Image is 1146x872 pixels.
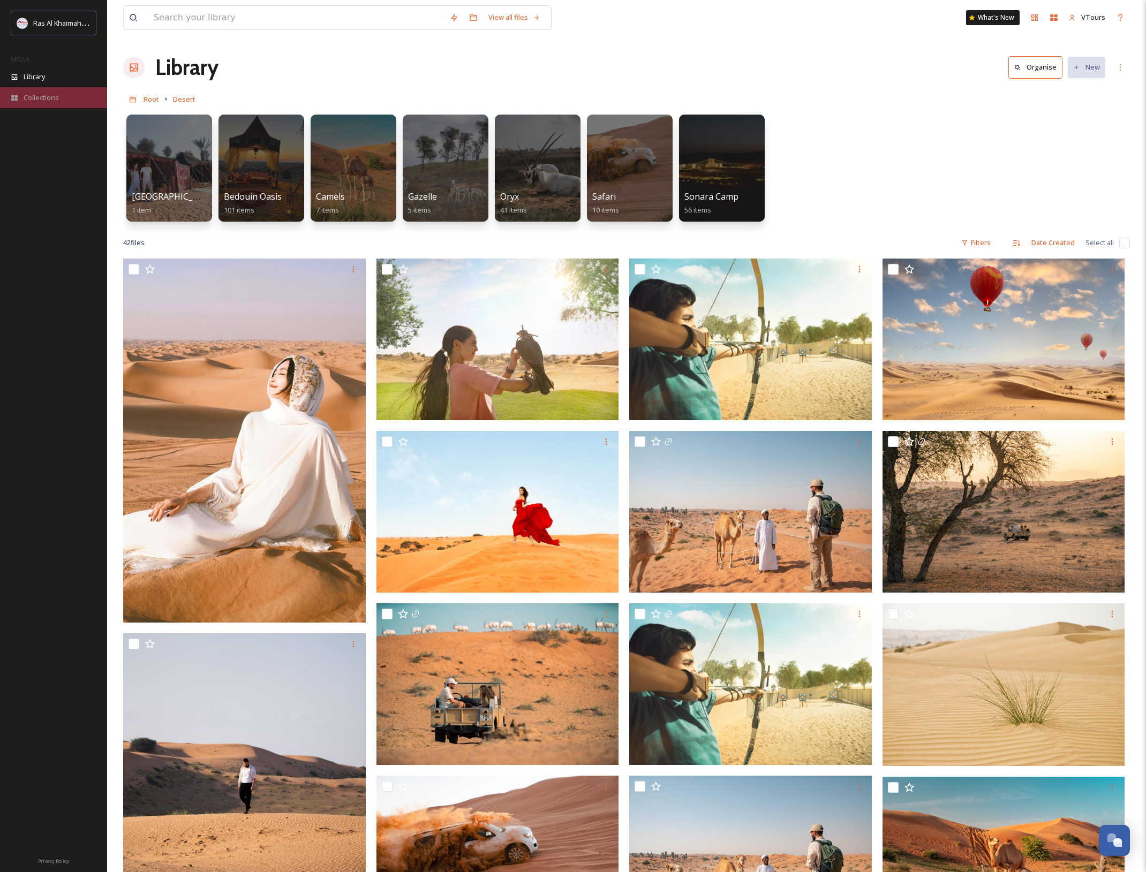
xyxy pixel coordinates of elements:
img: Archery.jpg [629,603,872,765]
a: What's New [966,10,1020,25]
span: Oryx [500,191,519,202]
span: Camels [316,191,345,202]
div: Date Created [1026,232,1080,253]
span: 5 items [408,205,431,215]
img: Falcon show RAK.jpg [376,259,619,420]
button: Organise [1008,56,1062,78]
a: Organise [1008,56,1068,78]
img: Archery RAK.jpg [629,259,872,420]
img: Al Wadi Desert.jpg [376,603,619,765]
a: Library [155,51,218,84]
span: MEDIA [11,55,29,63]
span: Collections [24,93,59,103]
a: Camels7 items [316,192,345,215]
span: 41 items [500,205,527,215]
span: Privacy Policy [38,858,69,865]
img: Al Wadi desert.jpg [883,431,1125,593]
span: Select all [1085,238,1114,248]
a: Oryx41 items [500,192,527,215]
a: Bedouin Oasis101 items [224,192,282,215]
button: New [1068,57,1105,78]
img: ext_1747267567.38332_bsn211@qq.com-IMG_7465.jpeg [123,259,366,623]
span: [GEOGRAPHIC_DATA] [132,191,218,202]
img: Lady in the desert.jpg [376,431,619,593]
img: Logo_RAKTDA_RGB-01.png [17,18,28,28]
button: Open Chat [1099,825,1130,856]
img: Ras Al Khaimah desert.jpg [629,431,872,593]
span: Library [24,72,45,82]
img: Hot Air Balloon.jpg [883,259,1125,420]
span: Ras Al Khaimah Tourism Development Authority [33,18,185,28]
span: 42 file s [123,238,145,248]
span: Root [144,94,159,104]
a: Gazelle5 items [408,192,437,215]
a: Desert [173,93,195,105]
span: Desert [173,94,195,104]
a: Safari10 items [592,192,619,215]
div: Filters [956,232,996,253]
a: Privacy Policy [38,854,69,867]
a: Sonara Camp56 items [684,192,738,215]
span: Sonara Camp [684,191,738,202]
a: View all files [483,7,546,28]
a: Root [144,93,159,105]
a: [GEOGRAPHIC_DATA]1 item [132,192,218,215]
img: desert.jpg [883,603,1125,766]
span: 10 items [592,205,619,215]
span: 7 items [316,205,339,215]
input: Search your library [148,6,444,29]
span: 1 item [132,205,151,215]
a: VTours [1064,7,1111,28]
span: Gazelle [408,191,437,202]
span: 101 items [224,205,254,215]
span: 56 items [684,205,711,215]
span: Safari [592,191,616,202]
span: Bedouin Oasis [224,191,282,202]
span: VTours [1081,12,1105,22]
